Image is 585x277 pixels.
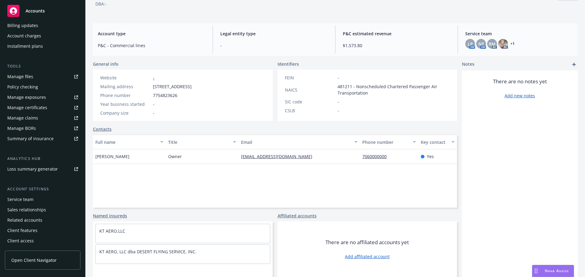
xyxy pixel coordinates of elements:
div: CSLB [285,107,335,114]
div: Phone number [362,139,409,145]
div: Company size [100,110,151,116]
span: NT [478,41,484,47]
span: Identifiers [278,61,299,67]
div: Policy checking [7,82,38,92]
div: Email [241,139,351,145]
a: 7060000000 [362,154,392,159]
a: Manage certificates [5,103,80,113]
a: Manage exposures [5,92,80,102]
span: - [153,110,154,116]
a: +1 [510,42,515,46]
div: Phone number [100,92,151,99]
div: Website [100,74,151,81]
div: Client access [7,236,34,246]
div: Sales relationships [7,205,46,215]
span: Nova Assist [545,268,569,273]
a: KT AERO, LLC dba DESERT FLYING SERVICE, INC. [99,249,197,254]
span: Open Client Navigator [11,257,57,263]
span: [STREET_ADDRESS] [153,83,192,90]
div: NAICS [285,87,335,93]
span: Account type [98,30,205,37]
span: RM [489,41,495,47]
a: Manage BORs [5,123,80,133]
a: Manage claims [5,113,80,123]
button: Key contact [418,135,457,149]
a: KT AERO,LLC [99,228,125,234]
button: Email [239,135,360,149]
a: Affiliated accounts [278,213,317,219]
div: Client features [7,226,37,235]
a: Account charges [5,31,80,41]
span: Owner [168,153,182,160]
a: Named insureds [93,213,127,219]
span: Yes [427,153,434,160]
a: Add new notes [505,92,535,99]
span: 7754823626 [153,92,177,99]
span: 481211 - Nonscheduled Chartered Passenger Air Transportation [338,83,450,96]
a: add [570,61,578,68]
span: Notes [462,61,474,68]
span: P&C - Commercial lines [98,42,205,49]
div: Tools [5,63,80,69]
div: Loss summary generator [7,164,58,174]
div: Manage exposures [7,92,46,102]
div: Mailing address [100,83,151,90]
a: Related accounts [5,215,80,225]
span: Service team [465,30,573,37]
span: [PERSON_NAME] [95,153,129,160]
a: Policy checking [5,82,80,92]
a: Loss summary generator [5,164,80,174]
div: Key contact [421,139,448,145]
div: SIC code [285,99,335,105]
span: LP [468,41,473,47]
a: Add affiliated account [345,253,390,260]
div: DBA: - [95,1,107,7]
div: Summary of insurance [7,134,54,144]
span: There are no affiliated accounts yet [325,239,409,246]
div: Title [168,139,229,145]
span: Accounts [26,9,45,13]
img: photo [498,39,508,49]
div: Year business started [100,101,151,107]
div: Related accounts [7,215,42,225]
div: Billing updates [7,21,38,30]
a: Contacts [93,126,112,132]
a: [EMAIL_ADDRESS][DOMAIN_NAME] [241,154,317,159]
div: Manage claims [7,113,38,123]
span: - [338,107,339,114]
a: - [153,75,154,81]
span: P&C estimated revenue [343,30,450,37]
span: Legal entity type [220,30,328,37]
span: - [153,101,154,107]
button: Full name [93,135,166,149]
button: Phone number [360,135,418,149]
span: - [220,42,328,49]
a: Accounts [5,2,80,19]
div: Account charges [7,31,41,41]
button: Nova Assist [532,265,574,277]
div: Installment plans [7,41,43,51]
div: Analytics hub [5,156,80,162]
a: Sales relationships [5,205,80,215]
div: Service team [7,195,34,204]
a: Service team [5,195,80,204]
a: Summary of insurance [5,134,80,144]
div: Full name [95,139,157,145]
div: Manage BORs [7,123,36,133]
button: Title [166,135,239,149]
span: $1,573.80 [343,42,450,49]
a: Installment plans [5,41,80,51]
a: Manage files [5,72,80,81]
div: Manage files [7,72,33,81]
span: - [338,99,339,105]
div: FEIN [285,74,335,81]
span: - [338,74,339,81]
span: There are no notes yet [493,78,547,85]
div: Manage certificates [7,103,47,113]
div: Account settings [5,186,80,192]
div: Drag to move [532,265,540,277]
a: Client access [5,236,80,246]
a: Billing updates [5,21,80,30]
span: General info [93,61,119,67]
